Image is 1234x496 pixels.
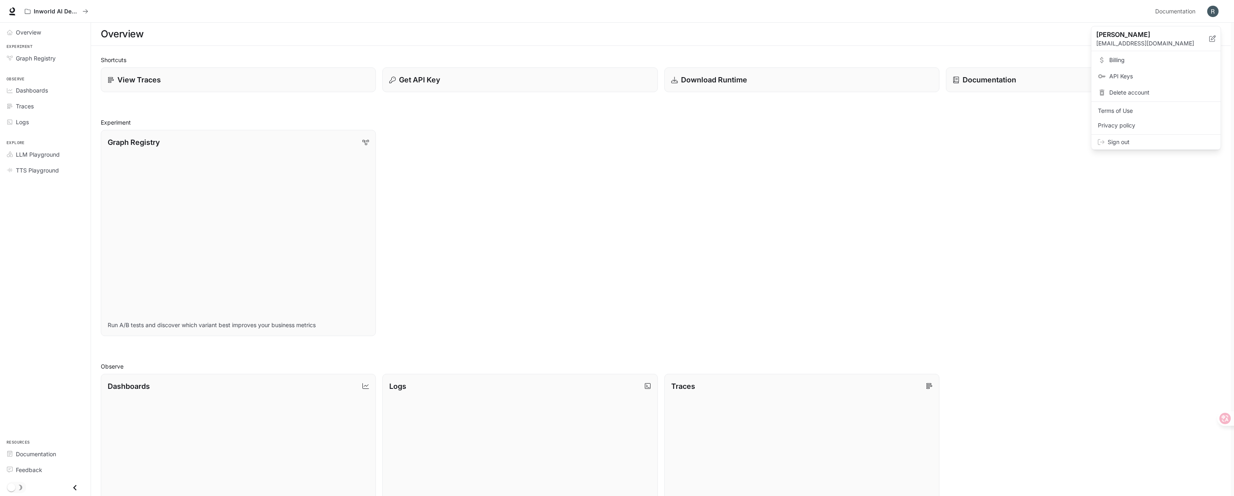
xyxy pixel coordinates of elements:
[1098,107,1214,115] span: Terms of Use
[1109,72,1214,80] span: API Keys
[1096,30,1196,39] p: [PERSON_NAME]
[1109,56,1214,64] span: Billing
[1108,138,1214,146] span: Sign out
[1091,135,1221,149] div: Sign out
[1093,69,1219,84] a: API Keys
[1098,121,1214,129] span: Privacy policy
[1093,53,1219,67] a: Billing
[1109,88,1214,97] span: Delete account
[1096,39,1209,47] p: [EMAIL_ADDRESS][DOMAIN_NAME]
[1091,26,1221,51] div: [PERSON_NAME][EMAIL_ADDRESS][DOMAIN_NAME]
[1093,85,1219,100] div: Delete account
[1093,104,1219,118] a: Terms of Use
[1093,118,1219,133] a: Privacy policy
